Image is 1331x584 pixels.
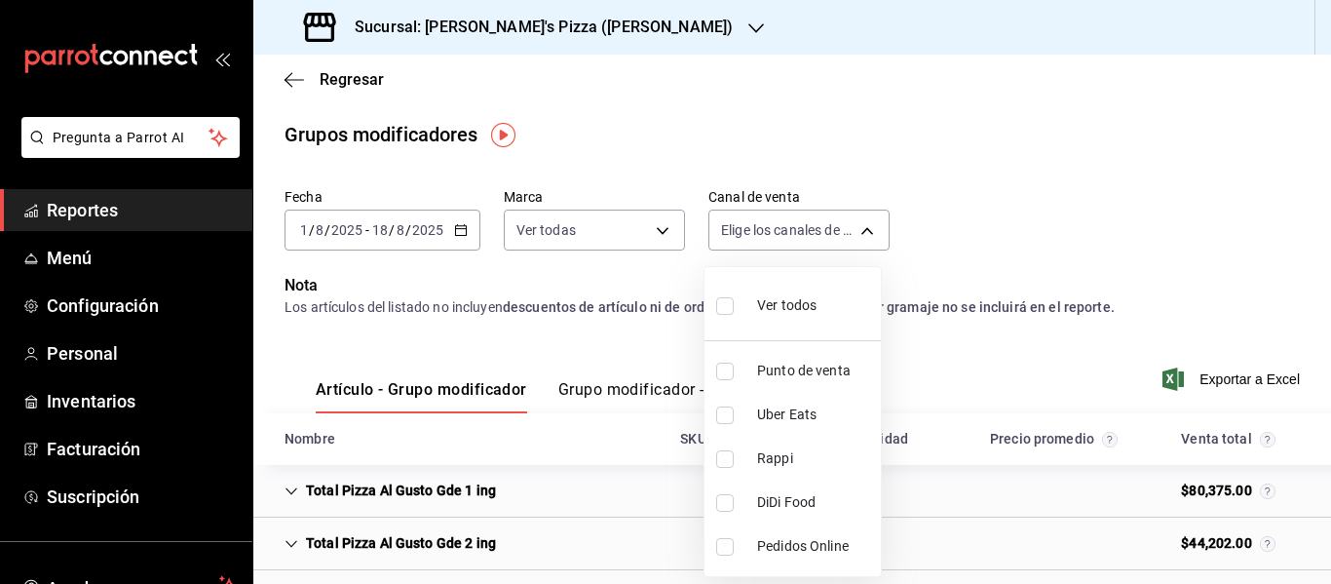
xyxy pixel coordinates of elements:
[757,295,817,316] span: Ver todos
[757,492,873,513] span: DiDi Food
[757,448,873,469] span: Rappi
[757,536,873,557] span: Pedidos Online
[491,123,515,147] img: Tooltip marker
[757,405,873,425] span: Uber Eats
[757,361,873,381] span: Punto de venta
